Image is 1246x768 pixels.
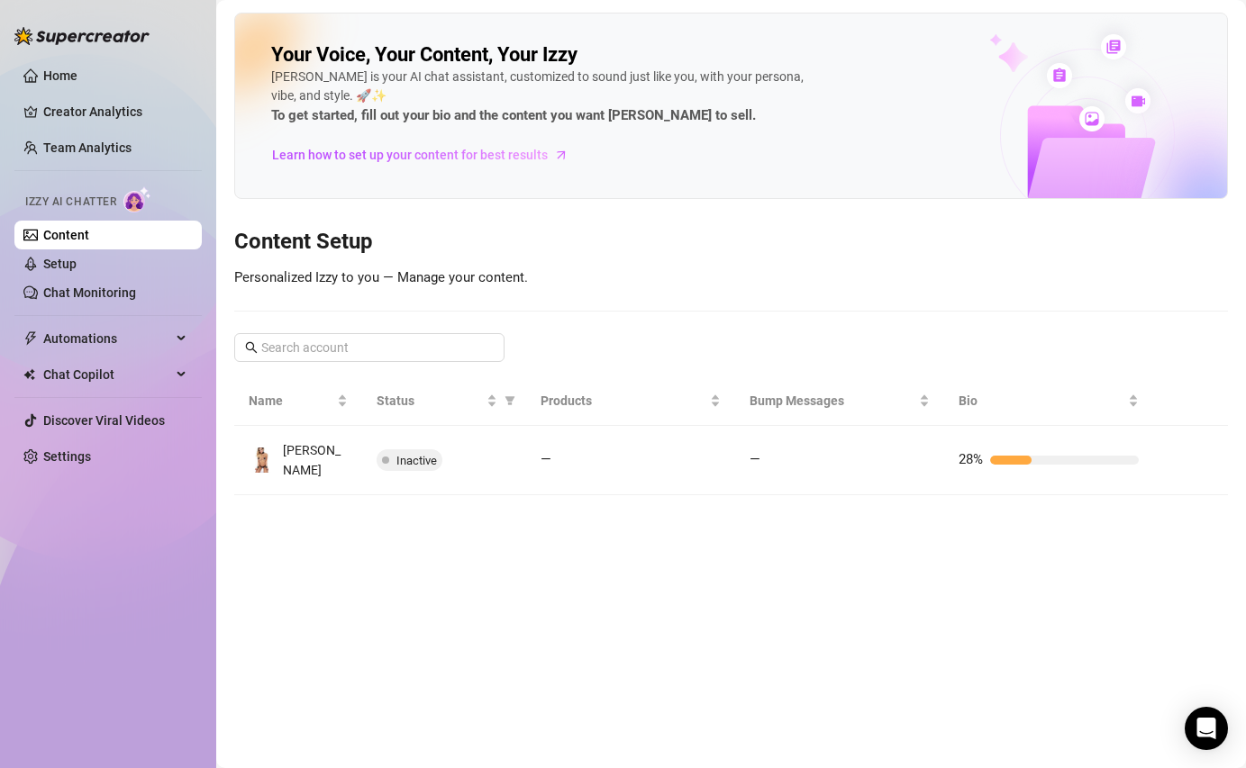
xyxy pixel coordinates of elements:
a: Setup [43,257,77,271]
span: Chat Copilot [43,360,171,389]
span: Bio [959,391,1124,411]
h2: Your Voice, Your Content, Your Izzy [271,42,578,68]
span: Izzy AI Chatter [25,194,116,211]
div: Open Intercom Messenger [1185,707,1228,750]
a: Chat Monitoring [43,285,136,300]
span: thunderbolt [23,331,38,346]
a: Discover Viral Videos [43,413,165,428]
span: Learn how to set up your content for best results [272,145,548,165]
span: — [750,451,760,467]
th: Status [362,376,525,426]
span: Products [541,391,706,411]
span: search [245,341,258,354]
a: Home [43,68,77,83]
span: filter [501,387,519,414]
span: [PERSON_NAME] [283,443,341,477]
th: Products [526,376,735,426]
span: 28% [959,451,983,467]
img: logo-BBDzfeDw.svg [14,27,150,45]
th: Bio [944,376,1153,426]
span: Inactive [396,454,437,467]
img: ai-chatter-content-library-cLFOSyPT.png [948,14,1227,198]
span: Status [377,391,482,411]
span: — [541,451,551,467]
span: Name [249,391,333,411]
span: Personalized Izzy to you — Manage your content. [234,269,528,285]
a: Content [43,228,89,242]
img: AI Chatter [123,186,151,212]
a: Learn how to set up your content for best results [271,140,582,169]
strong: To get started, fill out your bio and the content you want [PERSON_NAME] to sell. [271,107,756,123]
span: arrow-right [552,146,570,164]
a: Team Analytics [43,140,132,155]
div: [PERSON_NAME] is your AI chat assistant, customized to sound just like you, with your persona, vi... [271,68,812,127]
th: Bump Messages [735,376,944,426]
input: Search account [261,338,479,357]
a: Settings [43,449,91,464]
span: Automations [43,324,171,353]
span: Bump Messages [750,391,915,411]
th: Name [234,376,362,426]
img: Chat Copilot [23,368,35,381]
a: Creator Analytics [43,97,187,126]
h3: Content Setup [234,228,1228,257]
span: filter [505,395,515,406]
img: Tiffany [250,447,275,473]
